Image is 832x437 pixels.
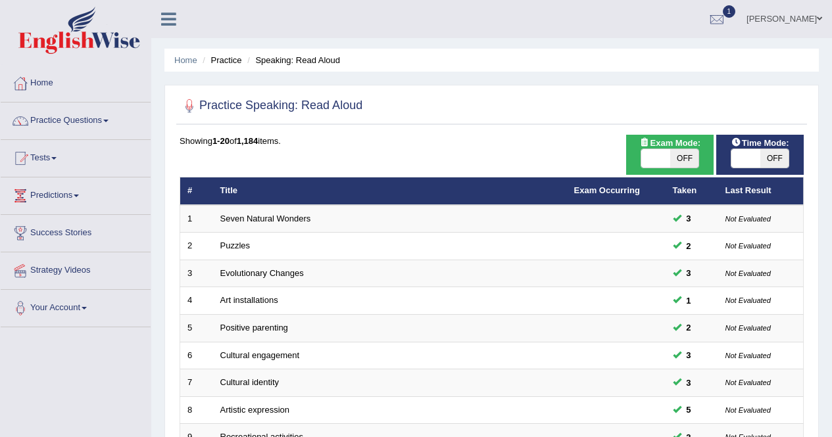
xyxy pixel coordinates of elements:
[220,377,280,387] a: Cultural identity
[220,214,311,223] a: Seven Natural Wonders
[725,215,771,223] small: Not Evaluated
[213,177,567,205] th: Title
[681,403,697,417] span: You can still take this question
[725,242,771,250] small: Not Evaluated
[220,350,300,360] a: Cultural engagement
[1,215,151,248] a: Success Stories
[180,96,362,116] h2: Practice Speaking: Read Aloud
[725,324,771,332] small: Not Evaluated
[725,296,771,304] small: Not Evaluated
[180,177,213,205] th: #
[1,252,151,285] a: Strategy Videos
[174,55,197,65] a: Home
[180,342,213,369] td: 6
[1,65,151,98] a: Home
[180,233,213,260] td: 2
[1,290,151,323] a: Your Account
[670,149,699,168] span: OFF
[244,54,340,66] li: Speaking: Read Aloud
[180,135,804,147] div: Showing of items.
[220,295,278,305] a: Art installations
[681,266,697,280] span: You can still take this question
[180,260,213,287] td: 3
[626,135,714,175] div: Show exams occurring in exams
[180,369,213,397] td: 7
[220,405,289,415] a: Artistic expression
[180,205,213,233] td: 1
[726,136,795,150] span: Time Mode:
[180,287,213,315] td: 4
[725,269,771,277] small: Not Evaluated
[681,239,697,253] span: You can still take this question
[635,136,706,150] span: Exam Mode:
[180,396,213,424] td: 8
[725,406,771,414] small: Not Evaluated
[723,5,736,18] span: 1
[666,177,718,205] th: Taken
[725,352,771,359] small: Not Evaluated
[212,136,230,146] b: 1-20
[681,321,697,334] span: You can still take this question
[1,177,151,210] a: Predictions
[199,54,241,66] li: Practice
[760,149,789,168] span: OFF
[681,348,697,362] span: You can still take this question
[180,315,213,342] td: 5
[220,268,304,278] a: Evolutionary Changes
[1,140,151,173] a: Tests
[220,323,288,333] a: Positive parenting
[681,376,697,390] span: You can still take this question
[681,294,697,308] span: You can still take this question
[1,103,151,135] a: Practice Questions
[725,379,771,386] small: Not Evaluated
[574,185,640,195] a: Exam Occurring
[718,177,804,205] th: Last Result
[681,212,697,225] span: You can still take this question
[237,136,258,146] b: 1,184
[220,241,251,250] a: Puzzles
